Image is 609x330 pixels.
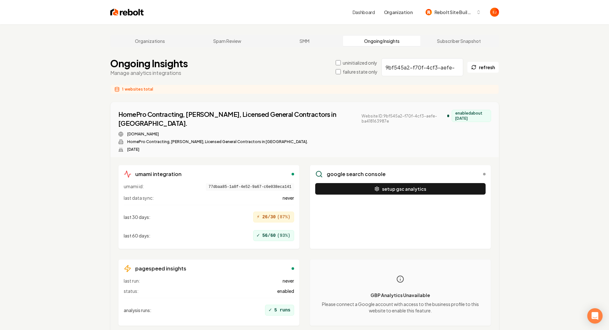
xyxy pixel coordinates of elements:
[292,173,294,175] div: enabled
[269,306,272,314] span: ✓
[490,8,499,17] img: Eduard Joers
[135,265,186,272] h3: pagespeed insights
[253,230,294,241] div: 56/60
[112,36,189,46] a: Organizations
[124,307,152,313] span: analysis runs :
[420,36,498,46] a: Subscriber Snapshot
[277,288,294,294] span: enabled
[277,232,290,239] span: ( 93 %)
[118,132,447,137] div: Website
[315,183,486,195] button: setup gsc analytics
[124,195,154,201] span: last data sync:
[266,36,343,46] a: SMM
[124,288,138,294] span: status:
[434,9,473,16] span: Rebolt Site Builder
[127,132,159,137] a: [DOMAIN_NAME]
[490,8,499,17] button: Open user button
[110,8,144,17] img: Rebolt Logo
[124,214,151,220] span: last 30 days :
[362,114,447,124] span: Website ID: 9bf545a2-f70f-4cf3-aefe-ba418163987e
[110,69,188,77] p: Manage analytics integrations
[110,58,188,69] h1: Ongoing Insights
[135,170,182,178] h3: umami integration
[380,6,417,18] button: Organization
[189,36,266,46] a: Spam Review
[253,212,294,222] div: 26/30
[447,115,449,117] div: analytics enabled
[327,170,386,178] h3: google search console
[257,213,260,221] span: ⚡
[124,183,144,191] span: umami id:
[315,292,486,298] p: GBP Analytics Unavailable
[125,87,153,92] span: websites total
[292,267,294,270] div: enabled
[452,110,491,122] div: enabled about [DATE]
[122,87,123,92] span: 1
[265,305,294,316] div: 5 runs
[257,232,260,239] span: ✓
[467,61,499,73] button: refresh
[353,9,375,15] a: Dashboard
[283,195,294,201] span: never
[124,278,140,284] span: last run:
[426,9,432,15] img: Rebolt Site Builder
[483,173,486,175] div: disabled
[343,68,378,75] label: failure state only
[315,301,486,314] p: Please connect a Google account with access to the business profile to this website to enable thi...
[118,110,358,128] a: HomePro Contracting, [PERSON_NAME], Licensed General Contractors in [GEOGRAPHIC_DATA].
[587,308,603,324] div: Open Intercom Messenger
[206,183,294,191] span: 77dbaa85-1a8f-4e52-9a67-c6e038eca141
[381,58,463,76] input: Search by company name or website ID
[343,36,420,46] a: Ongoing Insights
[343,60,377,66] label: uninitialized only
[283,278,294,284] span: never
[124,232,151,239] span: last 60 days :
[277,214,290,220] span: ( 87 %)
